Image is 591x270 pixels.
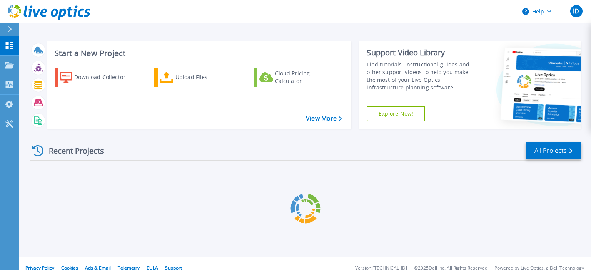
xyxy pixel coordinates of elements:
[526,142,581,159] a: All Projects
[367,106,425,121] a: Explore Now!
[74,70,136,85] div: Download Collector
[306,115,342,122] a: View More
[275,70,337,85] div: Cloud Pricing Calculator
[367,48,478,58] div: Support Video Library
[55,68,140,87] a: Download Collector
[573,8,579,14] span: ID
[175,70,237,85] div: Upload Files
[154,68,240,87] a: Upload Files
[55,49,342,58] h3: Start a New Project
[254,68,340,87] a: Cloud Pricing Calculator
[30,141,114,160] div: Recent Projects
[367,61,478,91] div: Find tutorials, instructional guides and other support videos to help you make the most of your L...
